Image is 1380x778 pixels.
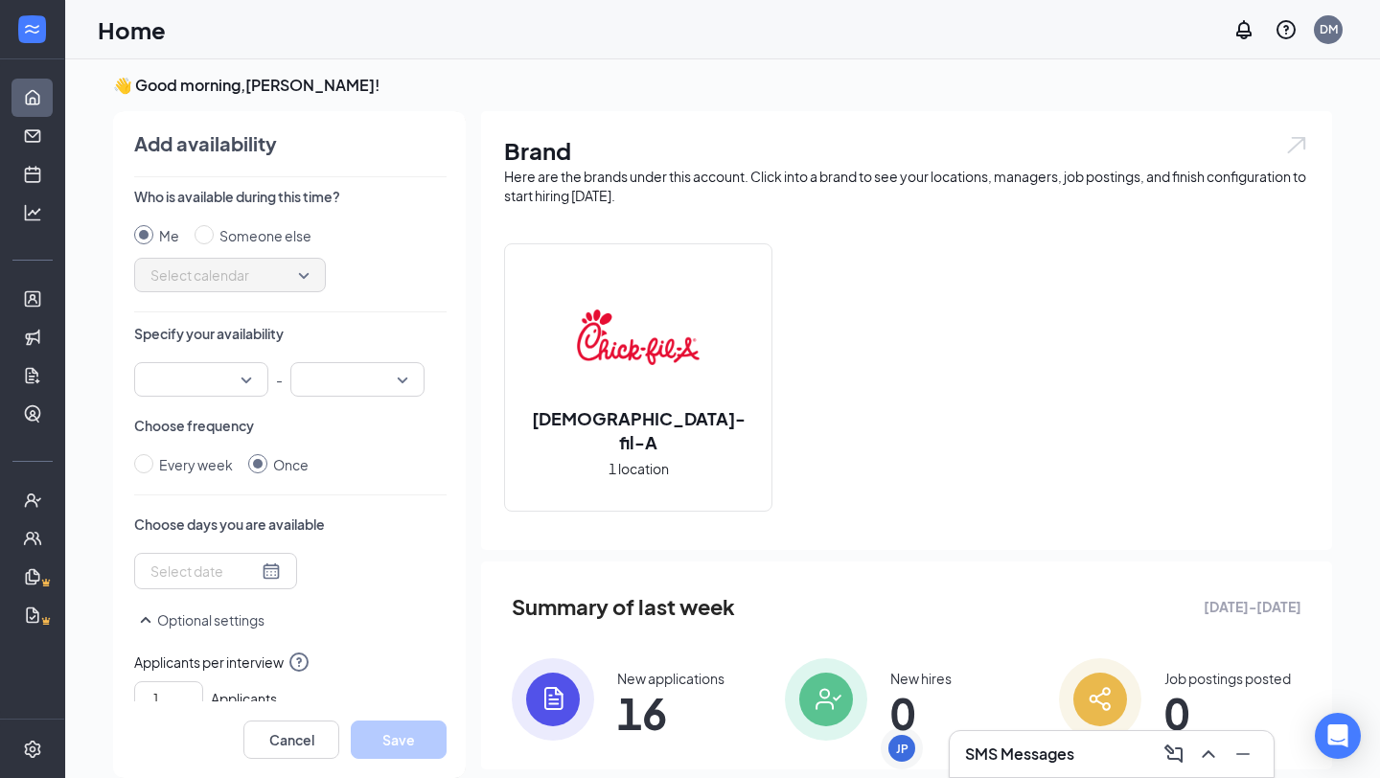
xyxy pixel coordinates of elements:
[1315,713,1361,759] div: Open Intercom Messenger
[617,669,724,688] div: New applications
[1232,18,1255,41] svg: Notifications
[890,696,952,730] span: 0
[1164,669,1291,688] div: Job postings posted
[1275,18,1298,41] svg: QuestionInfo
[1320,21,1338,37] div: DM
[785,658,867,741] img: icon
[134,515,447,534] p: Choose days you are available
[1159,739,1189,769] button: ComposeMessage
[23,203,42,222] svg: Analysis
[113,75,1332,96] h3: 👋 Good morning, [PERSON_NAME] !
[577,276,700,399] img: Chick-fil-A
[23,491,42,510] svg: UserCheck
[1162,743,1185,766] svg: ComposeMessage
[143,684,202,713] input: 1
[1193,739,1224,769] button: ChevronUp
[1284,134,1309,156] img: open.6027fd2a22e1237b5b06.svg
[1164,696,1291,730] span: 0
[134,608,157,631] svg: SmallChevronUp
[512,590,735,624] span: Summary of last week
[159,454,233,475] div: Every week
[134,416,447,435] p: Choose frequency
[965,744,1074,765] h3: SMS Messages
[276,362,283,397] p: -
[896,741,908,757] div: JP
[243,721,339,759] button: Cancel
[504,134,1309,167] h1: Brand
[287,651,310,674] svg: QuestionInfo
[98,13,166,46] h1: Home
[1059,658,1141,741] img: icon
[134,324,447,343] p: Specify your availability
[134,674,447,716] div: Applicants
[219,225,311,246] div: Someone else
[1197,743,1220,766] svg: ChevronUp
[512,658,594,741] img: icon
[23,740,42,759] svg: Settings
[617,696,724,730] span: 16
[1228,739,1258,769] button: Minimize
[505,406,771,454] h2: [DEMOGRAPHIC_DATA]-fil-A
[134,187,447,206] p: Who is available during this time?
[504,167,1309,205] div: Here are the brands under this account. Click into a brand to see your locations, managers, job p...
[1204,596,1301,617] span: [DATE] - [DATE]
[609,458,669,479] span: 1 location
[134,130,277,157] h4: Add availability
[150,261,310,289] span: Select calendar
[159,225,179,246] div: Me
[890,669,952,688] div: New hires
[134,608,264,631] button: SmallChevronUpOptional settings
[134,651,447,674] span: Applicants per interview
[22,19,41,38] svg: WorkstreamLogo
[351,721,447,759] button: Save
[1231,743,1254,766] svg: Minimize
[273,454,309,475] div: Once
[150,561,258,582] input: Select date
